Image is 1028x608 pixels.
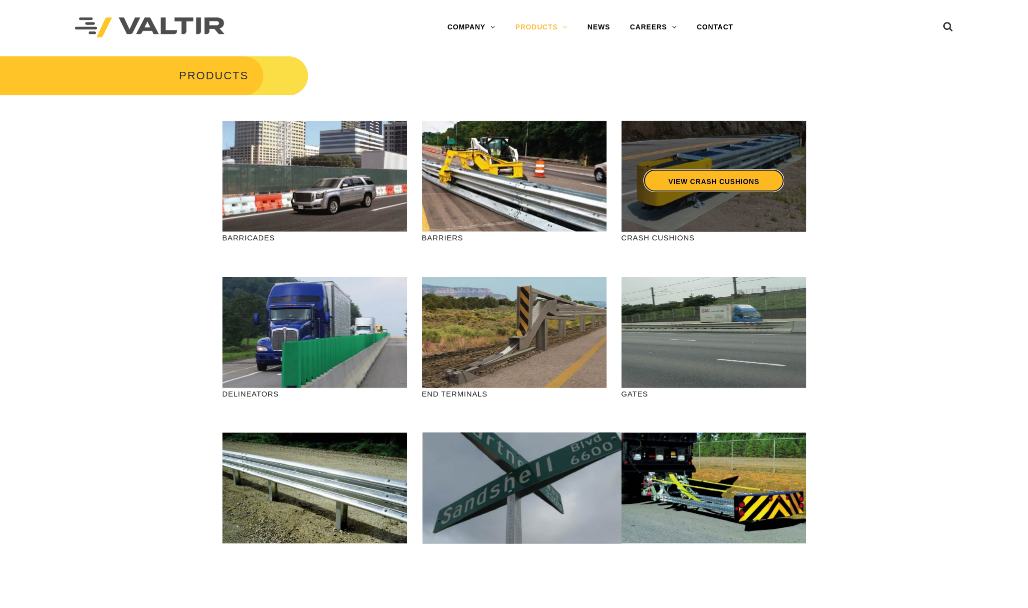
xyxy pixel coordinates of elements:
a: NEWS [578,17,620,37]
a: PRODUCTS [505,17,578,37]
p: BARRIERS [422,232,607,243]
a: CAREERS [620,17,687,37]
a: COMPANY [437,17,505,37]
p: BARRICADES [222,232,407,243]
a: CONTACT [687,17,743,37]
p: CRASH CUSHIONS [621,232,806,243]
p: DELINEATORS [222,388,407,400]
img: Valtir [75,17,224,38]
p: GATES [621,388,806,400]
a: VIEW CRASH CUSHIONS [643,169,784,192]
p: END TERMINALS [422,388,607,400]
